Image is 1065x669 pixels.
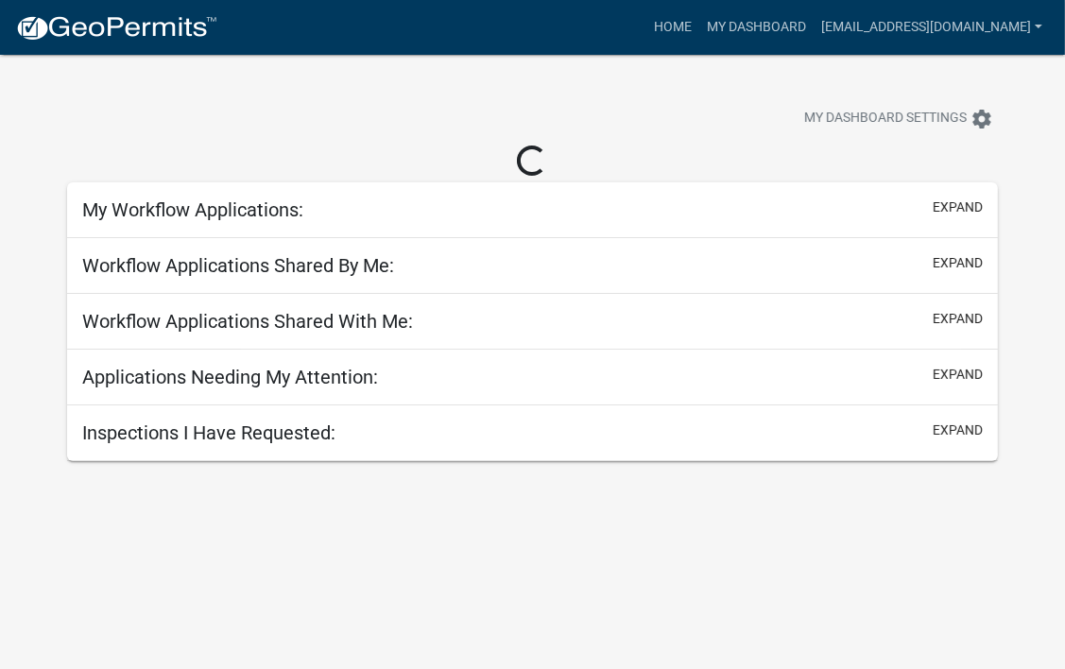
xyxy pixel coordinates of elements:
[82,254,394,277] h5: Workflow Applications Shared By Me:
[82,310,413,333] h5: Workflow Applications Shared With Me:
[933,253,983,273] button: expand
[646,9,699,45] a: Home
[971,108,993,130] i: settings
[789,100,1008,137] button: My Dashboard Settingssettings
[804,108,967,130] span: My Dashboard Settings
[933,420,983,440] button: expand
[82,366,378,388] h5: Applications Needing My Attention:
[699,9,814,45] a: My Dashboard
[82,421,335,444] h5: Inspections I Have Requested:
[933,197,983,217] button: expand
[933,309,983,329] button: expand
[933,365,983,385] button: expand
[814,9,1050,45] a: [EMAIL_ADDRESS][DOMAIN_NAME]
[82,198,303,221] h5: My Workflow Applications:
